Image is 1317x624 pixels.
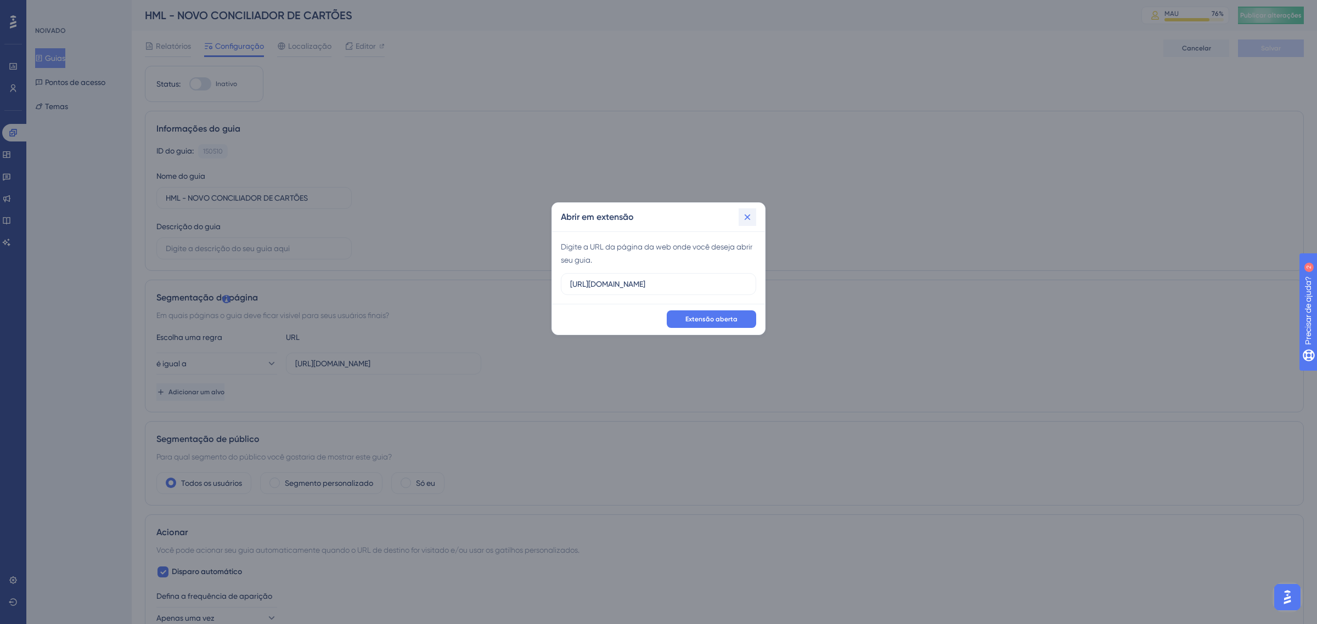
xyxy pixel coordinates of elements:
font: Abrir em extensão [561,212,634,222]
font: 2 [102,7,105,13]
font: Digite a URL da página da web onde você deseja abrir seu guia. [561,242,752,264]
font: Precisar de ajuda? [26,5,94,13]
input: URL [570,278,747,290]
iframe: Iniciador do Assistente de IA do UserGuiding [1271,581,1304,614]
font: Extensão aberta [685,315,738,323]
